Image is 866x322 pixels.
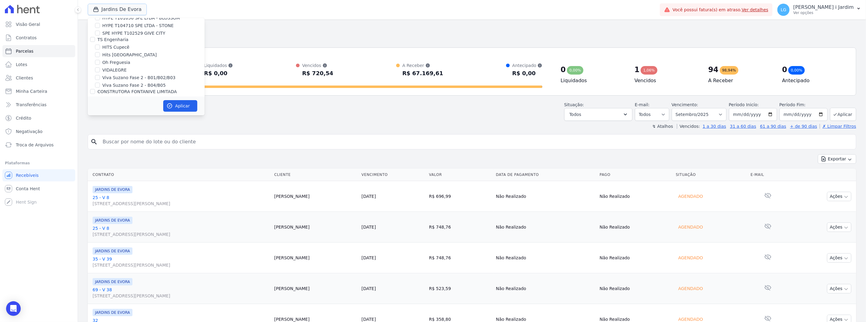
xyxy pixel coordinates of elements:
[102,44,129,51] label: HITS Cupecê
[361,286,376,291] a: [DATE]
[788,66,805,75] div: 0,00%
[93,225,269,237] a: 25 - V 8[STREET_ADDRESS][PERSON_NAME]
[676,284,705,293] div: Agendado
[102,59,130,66] label: Oh Freguesia
[102,96,144,103] label: ILHAS DO CARIBE II
[760,124,786,129] a: 61 a 90 dias
[677,124,700,129] label: Vencidos:
[597,243,673,273] td: Não Realizado
[2,125,75,138] a: Negativação
[16,186,40,192] span: Conta Hent
[93,278,132,285] span: JARDINS DE EVORA
[93,309,132,316] span: JARDINS DE EVORA
[730,124,756,129] a: 31 a 60 dias
[793,10,854,15] p: Ver opções
[427,181,494,212] td: R$ 696,99
[16,102,47,108] span: Transferências
[88,24,856,35] h2: Parcelas
[703,124,726,129] a: 1 a 30 dias
[793,4,854,10] p: [PERSON_NAME] i Jardim
[16,88,47,94] span: Minha Carteira
[597,273,673,304] td: Não Realizado
[272,181,359,212] td: [PERSON_NAME]
[204,68,233,78] div: R$ 0,00
[16,35,37,41] span: Contratos
[676,254,705,262] div: Agendado
[88,169,272,181] th: Contrato
[93,217,132,224] span: JARDINS DE EVORA
[2,169,75,181] a: Recebíveis
[827,284,851,293] button: Ações
[830,108,856,121] button: Aplicar
[93,247,132,255] span: JARDINS DE EVORA
[597,212,673,243] td: Não Realizado
[673,169,748,181] th: Situação
[302,68,333,78] div: R$ 720,54
[676,223,705,231] div: Agendado
[93,186,132,193] span: JARDINS DE EVORA
[782,77,846,84] h4: Antecipado
[827,192,851,201] button: Ações
[742,7,769,12] a: Ver detalhes
[88,4,147,15] button: Jardins De Evora
[16,21,40,27] span: Visão Geral
[361,194,376,199] a: [DATE]
[102,82,166,89] label: Viva Suzano Fase 2 - B04/B05
[102,23,174,29] label: HYPE T104710 SPE LTDA - STONE
[597,181,673,212] td: Não Realizado
[494,243,597,273] td: Não Realizado
[93,293,269,299] span: [STREET_ADDRESS][PERSON_NAME]
[569,111,581,118] span: Todos
[2,32,75,44] a: Contratos
[818,154,856,164] button: Exportar
[635,77,699,84] h4: Vencidos
[16,75,33,81] span: Clientes
[781,8,787,12] span: LG
[773,1,866,18] button: LG [PERSON_NAME] i Jardim Ver opções
[820,124,856,129] a: ✗ Limpar Filtros
[782,65,787,75] div: 0
[676,192,705,201] div: Agendado
[494,181,597,212] td: Não Realizado
[402,68,443,78] div: R$ 67.169,61
[2,45,75,57] a: Parcelas
[635,102,650,107] label: E-mail:
[494,212,597,243] td: Não Realizado
[102,75,175,81] label: Viva Suzano Fase 2 - B01/B02/B03
[427,273,494,304] td: R$ 523,59
[708,77,772,84] h4: A Receber
[16,142,54,148] span: Troca de Arquivos
[827,222,851,232] button: Ações
[2,183,75,195] a: Conta Hent
[102,52,157,58] label: Hits [GEOGRAPHIC_DATA]
[2,72,75,84] a: Clientes
[494,273,597,304] td: Não Realizado
[93,231,269,237] span: [STREET_ADDRESS][PERSON_NAME]
[102,30,165,37] label: SPE HYPE T102529 GIVE CITY
[652,124,673,129] label: ↯ Atalhos
[102,67,127,73] label: VIDALEGRE
[163,100,197,112] button: Aplicar
[99,136,854,148] input: Buscar por nome do lote ou do cliente
[90,138,98,145] i: search
[97,37,128,42] label: TS Engenharia
[427,212,494,243] td: R$ 748,76
[748,169,788,181] th: E-mail
[16,172,39,178] span: Recebíveis
[272,212,359,243] td: [PERSON_NAME]
[272,273,359,304] td: [PERSON_NAME]
[2,99,75,111] a: Transferências
[561,65,566,75] div: 0
[361,255,376,260] a: [DATE]
[672,102,698,107] label: Vencimento:
[93,256,269,268] a: 35 - V 39[STREET_ADDRESS][PERSON_NAME]
[5,159,73,167] div: Plataformas
[16,128,43,135] span: Negativação
[272,243,359,273] td: [PERSON_NAME]
[597,169,673,181] th: Pago
[512,62,542,68] div: Antecipado
[673,7,769,13] span: Você possui fatura(s) em atraso.
[93,262,269,268] span: [STREET_ADDRESS][PERSON_NAME]
[16,61,27,68] span: Lotes
[720,66,739,75] div: 98,94%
